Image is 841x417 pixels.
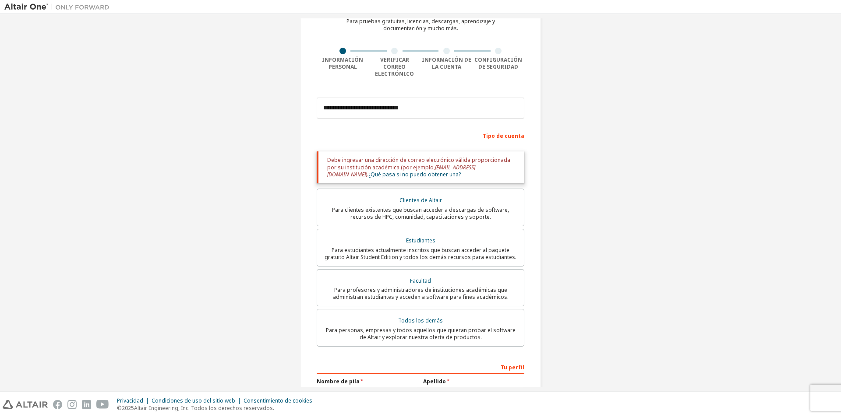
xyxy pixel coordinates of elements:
font: Tu perfil [501,364,524,371]
font: Condiciones de uso del sitio web [152,397,235,404]
font: 2025 [122,404,134,412]
img: youtube.svg [96,400,109,409]
font: Para personas, empresas y todos aquellos que quieran probar el software de Altair y explorar nues... [326,326,516,341]
img: altair_logo.svg [3,400,48,409]
font: ). [366,171,368,178]
img: Altair Uno [4,3,114,11]
font: Clientes de Altair [399,196,442,204]
font: Privacidad [117,397,143,404]
font: Para pruebas gratuitas, licencias, descargas, aprendizaje y [346,18,495,25]
font: [EMAIL_ADDRESS][DOMAIN_NAME] [327,164,475,178]
img: linkedin.svg [82,400,91,409]
font: Para clientes existentes que buscan acceder a descargas de software, recursos de HPC, comunidad, ... [332,206,509,221]
font: Consentimiento de cookies [244,397,312,404]
font: Debe ingresar una dirección de correo electrónico válida proporcionada por su institución académi... [327,156,510,171]
font: Nombre de pila [317,378,360,385]
font: Todos los demás [398,317,443,324]
font: Para profesores y administradores de instituciones académicas que administran estudiantes y acced... [333,286,509,301]
img: instagram.svg [67,400,77,409]
font: Información de la cuenta [422,56,471,70]
font: Verificar correo electrónico [375,56,414,77]
font: Para estudiantes actualmente inscritos que buscan acceder al paquete gratuito Altair Student Edit... [325,246,516,261]
font: Apellido [423,378,446,385]
font: Información personal [322,56,363,70]
font: documentación y mucho más. [383,25,458,32]
font: Configuración de seguridad [474,56,522,70]
img: facebook.svg [53,400,62,409]
font: Altair Engineering, Inc. Todos los derechos reservados. [134,404,274,412]
font: Tipo de cuenta [483,132,524,140]
font: Facultad [410,277,431,284]
a: ¿Qué pasa si no puedo obtener una? [368,171,461,178]
font: Estudiantes [406,237,435,244]
font: © [117,404,122,412]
